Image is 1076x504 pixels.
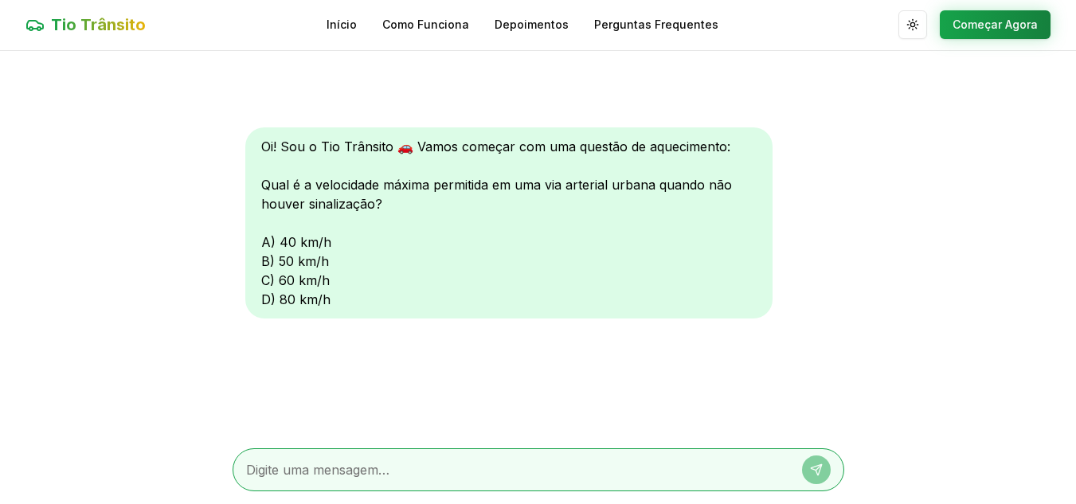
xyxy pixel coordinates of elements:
[245,127,773,318] div: Oi! Sou o Tio Trânsito 🚗 Vamos começar com uma questão de aquecimento: Qual é a velocidade máxima...
[327,17,357,33] a: Início
[594,17,718,33] a: Perguntas Frequentes
[25,14,146,36] a: Tio Trânsito
[495,17,569,33] a: Depoimentos
[51,14,146,36] span: Tio Trânsito
[940,10,1051,39] button: Começar Agora
[382,17,469,33] a: Como Funciona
